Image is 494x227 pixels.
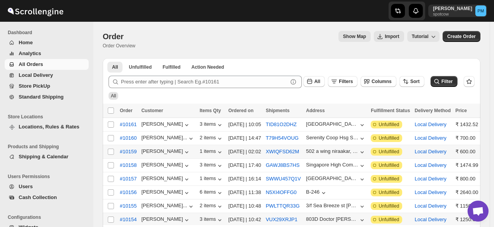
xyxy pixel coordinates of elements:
span: Fulfillment Status [371,108,410,113]
button: Filters [328,76,357,87]
button: Import [374,31,404,42]
span: #10161 [120,121,137,128]
button: Tutorial [407,31,440,42]
button: #10161 [115,118,141,131]
button: Analytics [5,48,89,59]
span: Unfulfilled [378,217,399,223]
button: All [303,76,325,87]
div: ₹ 1250.00 [455,216,478,224]
button: SWWU457Q1V [266,176,301,182]
button: 6 items [200,189,224,197]
button: Local Delivery [415,203,447,209]
span: Prateeksh Mehra [475,5,486,16]
span: All [112,64,118,70]
div: [DATE] | 16:14 [228,175,261,183]
button: 1 items [200,148,224,156]
span: Shipping & Calendar [19,154,68,159]
button: Local Delivery [415,135,447,141]
span: Configurations [8,214,89,220]
button: #10155 [115,200,141,212]
button: #10160 [115,132,141,144]
div: ₹ 700.00 [455,134,478,142]
div: [PERSON_NAME]... [141,203,187,208]
button: [GEOGRAPHIC_DATA][PERSON_NAME] [GEOGRAPHIC_DATA] [306,121,366,129]
div: [PERSON_NAME] [141,189,191,197]
span: Dashboard [8,29,89,36]
button: [PERSON_NAME]... [141,135,195,142]
span: Products and Shipping [8,144,89,150]
button: XWIQFSD62M [266,149,299,154]
button: All [107,62,123,73]
button: Shipping & Calendar [5,151,89,162]
button: Create custom order [443,31,480,42]
button: Home [5,37,89,48]
span: Unfulfilled [378,176,399,182]
button: Map action label [338,31,371,42]
div: [DATE] | 11:38 [228,189,261,196]
button: TID81O2DHZ [266,121,296,127]
span: Action Needed [191,64,224,70]
button: Columns [361,76,396,87]
p: spotcow [433,12,472,16]
button: Singapore High Commission [GEOGRAPHIC_DATA] [306,162,366,170]
div: Serenity Coop Hsg Society, B404, Near [PERSON_NAME][GEOGRAPHIC_DATA], [GEOGRAPHIC_DATA][PERSON_NAME] [306,135,359,140]
p: [PERSON_NAME] [433,5,472,12]
span: Unfulfilled [378,203,399,209]
span: All Orders [19,61,43,67]
div: [DATE] | 14:47 [228,134,261,142]
span: Show Map [343,33,366,40]
span: #10160 [120,134,137,142]
span: Cash Collection [19,194,57,200]
div: ₹ 1150.00 [455,202,478,210]
button: VUX29XRJP1 [266,217,298,222]
button: [PERSON_NAME] [141,162,191,170]
span: Unfulfilled [378,135,399,141]
span: Unfulfilled [129,64,152,70]
span: Create Order [447,33,476,40]
div: [DATE] | 02:02 [228,148,261,156]
span: Price [455,108,467,113]
span: Store PickUp [19,83,50,89]
div: 1 items [200,175,224,183]
button: Serenity Coop Hsg Society, B404, Near [PERSON_NAME][GEOGRAPHIC_DATA], [GEOGRAPHIC_DATA][PERSON_NAME] [306,135,366,142]
button: ActionNeeded [187,62,229,73]
button: Users [5,181,89,192]
span: Unfulfilled [378,121,399,128]
div: [DATE] | 10:48 [228,202,261,210]
button: #10158 [115,159,141,172]
span: Unfulfilled [378,149,399,155]
button: 2 items [200,135,224,142]
button: Local Delivery [415,217,447,222]
div: ₹ 600.00 [455,148,478,156]
button: Filter [431,76,457,87]
button: Local Delivery [415,149,447,154]
span: Filters [339,79,353,84]
p: Order Overview [103,43,135,49]
span: Customer [141,108,163,113]
button: 3 items [200,216,224,224]
button: 3 items [200,121,224,129]
span: Order [120,108,133,113]
button: N5XI4OFFG0 [266,189,296,195]
button: Cash Collection [5,192,89,203]
div: [PERSON_NAME] [141,121,191,129]
div: 3 items [200,162,224,170]
div: 3/f Sea Breeze st [PERSON_NAME] baptist rd Mount [PERSON_NAME] steps Bandra W [306,203,359,208]
span: Import [385,33,399,40]
button: [GEOGRAPHIC_DATA] [306,175,366,183]
div: [PERSON_NAME] [141,175,191,183]
span: Ordered on [228,108,254,113]
span: Store Locations [8,114,89,120]
span: Unfulfilled [378,189,399,196]
span: #10159 [120,148,137,156]
button: #10157 [115,173,141,185]
span: Fulfilled [163,64,180,70]
div: Singapore High Commission [GEOGRAPHIC_DATA] [306,162,359,168]
span: #10158 [120,161,137,169]
button: Locations, Rules & Rates [5,121,89,132]
div: [PERSON_NAME] [141,148,191,156]
div: [GEOGRAPHIC_DATA] [306,175,359,181]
